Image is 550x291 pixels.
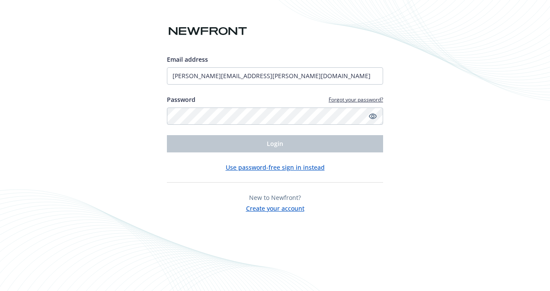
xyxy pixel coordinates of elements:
button: Create your account [246,202,304,213]
img: Newfront logo [167,24,249,39]
a: Forgot your password? [329,96,383,103]
button: Use password-free sign in instead [226,163,325,172]
label: Password [167,95,195,104]
input: Enter your password [167,108,383,125]
button: Login [167,135,383,152]
a: Show password [368,111,378,121]
input: Enter your email [167,67,383,85]
span: New to Newfront? [249,193,301,202]
span: Email address [167,55,208,63]
span: Login [267,139,283,148]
